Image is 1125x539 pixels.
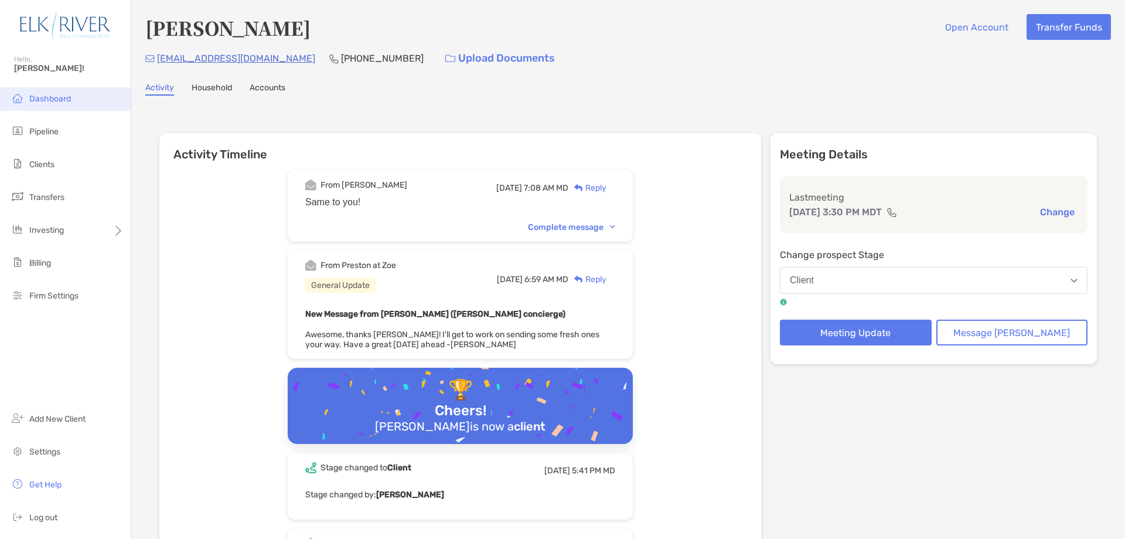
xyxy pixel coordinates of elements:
[387,463,411,473] b: Client
[11,288,25,302] img: firm-settings icon
[936,14,1017,40] button: Open Account
[329,54,339,63] img: Phone Icon
[568,182,606,194] div: Reply
[445,55,455,63] img: button icon
[145,55,155,62] img: Email Icon
[11,477,25,491] img: get-help icon
[780,248,1087,262] p: Change prospect Stage
[14,5,117,47] img: Zoe Logo
[321,463,411,473] div: Stage changed to
[574,276,583,283] img: Reply icon
[14,63,124,73] span: [PERSON_NAME]!
[376,490,444,500] b: [PERSON_NAME]
[29,414,86,424] span: Add New Client
[936,320,1088,345] button: Message [PERSON_NAME]
[370,419,550,433] div: [PERSON_NAME] is now a
[29,447,60,457] span: Settings
[574,184,583,192] img: Reply icon
[288,368,633,469] img: Confetti
[11,157,25,171] img: clients icon
[572,466,615,476] span: 5:41 PM MD
[444,378,478,402] div: 🏆
[29,291,79,301] span: Firm Settings
[321,180,407,190] div: From [PERSON_NAME]
[496,183,522,193] span: [DATE]
[29,513,57,523] span: Log out
[29,258,51,268] span: Billing
[1037,206,1078,218] button: Change
[321,260,396,270] div: From Preston at Zoe
[528,222,615,232] div: Complete message
[305,197,615,208] div: Same to you!
[305,487,615,502] p: Stage changed by:
[438,46,562,71] a: Upload Documents
[610,225,615,229] img: Chevron icon
[159,133,761,161] h6: Activity Timeline
[544,466,570,476] span: [DATE]
[524,183,568,193] span: 7:08 AM MD
[11,255,25,269] img: billing icon
[514,419,546,433] b: client
[29,94,71,104] span: Dashboard
[305,330,599,350] span: Awesome, thanks [PERSON_NAME]! I'll get to work on sending some fresh ones your way. Have a great...
[11,411,25,425] img: add_new_client icon
[29,192,64,202] span: Transfers
[305,179,316,191] img: Event icon
[29,225,64,235] span: Investing
[11,222,25,236] img: investing icon
[145,83,174,96] a: Activity
[11,124,25,138] img: pipeline icon
[887,208,897,217] img: communication type
[11,510,25,524] img: logout icon
[305,260,316,271] img: Event icon
[568,273,606,286] div: Reply
[192,83,232,96] a: Household
[1027,14,1111,40] button: Transfer Funds
[780,267,1087,294] button: Client
[11,444,25,458] img: settings icon
[11,189,25,204] img: transfers icon
[11,91,25,105] img: dashboard icon
[305,278,376,293] div: General Update
[29,160,54,170] span: Clients
[780,320,932,345] button: Meeting Update
[524,274,568,284] span: 6:59 AM MD
[780,299,787,306] img: tooltip
[1071,279,1078,283] img: Open dropdown arrow
[29,127,59,137] span: Pipeline
[789,205,882,219] p: [DATE] 3:30 PM MDT
[305,309,565,319] b: New Message from [PERSON_NAME] ([PERSON_NAME] concierge)
[790,275,814,286] div: Client
[29,480,62,490] span: Get Help
[305,462,316,473] img: Event icon
[497,274,523,284] span: [DATE]
[250,83,285,96] a: Accounts
[780,147,1087,162] p: Meeting Details
[789,190,1078,205] p: Last meeting
[430,402,491,419] div: Cheers!
[157,51,315,66] p: [EMAIL_ADDRESS][DOMAIN_NAME]
[145,14,311,41] h4: [PERSON_NAME]
[341,51,424,66] p: [PHONE_NUMBER]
